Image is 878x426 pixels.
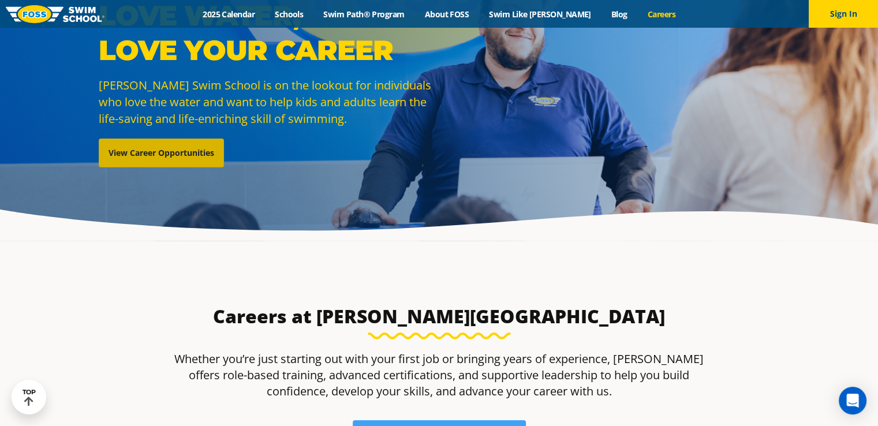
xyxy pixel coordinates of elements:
[313,9,414,20] a: Swim Path® Program
[479,9,601,20] a: Swim Like [PERSON_NAME]
[6,5,104,23] img: FOSS Swim School Logo
[167,351,712,399] p: Whether you’re just starting out with your first job or bringing years of experience, [PERSON_NAM...
[637,9,685,20] a: Careers
[167,305,712,328] h3: Careers at [PERSON_NAME][GEOGRAPHIC_DATA]
[839,387,866,414] div: Open Intercom Messenger
[265,9,313,20] a: Schools
[99,77,431,126] span: [PERSON_NAME] Swim School is on the lookout for individuals who love the water and want to help k...
[414,9,479,20] a: About FOSS
[601,9,637,20] a: Blog
[193,9,265,20] a: 2025 Calendar
[23,388,36,406] div: TOP
[99,139,224,167] a: View Career Opportunities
